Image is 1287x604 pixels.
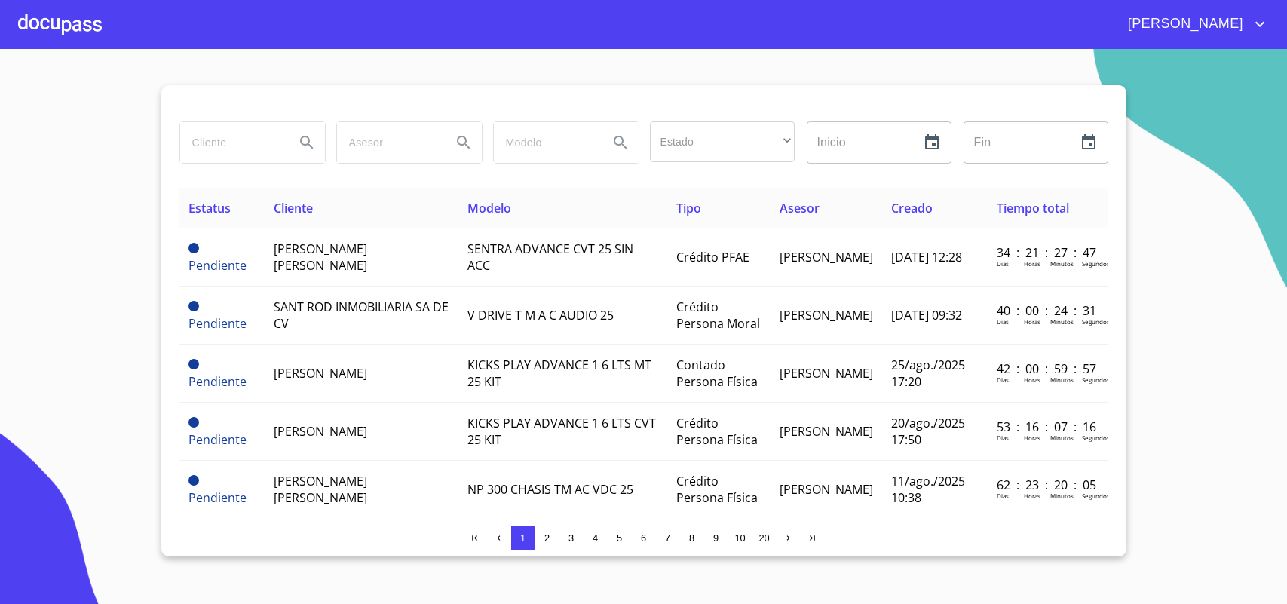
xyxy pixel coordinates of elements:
span: 10 [734,532,745,544]
p: Segundos [1082,376,1110,384]
span: [PERSON_NAME] [274,365,367,382]
button: 1 [511,526,535,550]
span: Pendiente [188,373,247,390]
span: 3 [568,532,574,544]
span: 20 [758,532,769,544]
span: [PERSON_NAME] [PERSON_NAME] [274,241,367,274]
span: 20/ago./2025 17:50 [891,415,965,448]
p: Dias [997,434,1009,442]
p: Segundos [1082,317,1110,326]
span: [PERSON_NAME] [780,481,873,498]
p: Dias [997,492,1009,500]
span: Crédito Persona Moral [676,299,760,332]
input: search [180,122,283,163]
input: search [337,122,440,163]
button: 10 [728,526,752,550]
span: [PERSON_NAME] [1117,12,1251,36]
span: 25/ago./2025 17:20 [891,357,965,390]
span: Crédito PFAE [676,249,749,265]
span: [DATE] 12:28 [891,249,962,265]
button: 2 [535,526,559,550]
span: 1 [520,532,526,544]
p: Horas [1024,376,1040,384]
span: Crédito Persona Física [676,473,758,506]
span: 7 [665,532,670,544]
p: Segundos [1082,259,1110,268]
span: Contado Persona Física [676,357,758,390]
button: Search [446,124,482,161]
button: 20 [752,526,777,550]
span: Tipo [676,200,701,216]
p: Minutos [1050,317,1074,326]
button: account of current user [1117,12,1269,36]
p: Minutos [1050,259,1074,268]
p: Horas [1024,492,1040,500]
button: 4 [584,526,608,550]
p: Dias [997,317,1009,326]
p: Horas [1024,434,1040,442]
span: Pendiente [188,243,199,253]
span: Creado [891,200,933,216]
span: Pendiente [188,315,247,332]
span: Pendiente [188,475,199,486]
span: SANT ROD INMOBILIARIA SA DE CV [274,299,449,332]
span: Pendiente [188,257,247,274]
p: Minutos [1050,376,1074,384]
p: Minutos [1050,434,1074,442]
button: 7 [656,526,680,550]
p: Horas [1024,317,1040,326]
span: [PERSON_NAME] [780,365,873,382]
p: Minutos [1050,492,1074,500]
span: V DRIVE T M A C AUDIO 25 [467,307,614,323]
span: Crédito Persona Física [676,415,758,448]
p: 40 : 00 : 24 : 31 [997,302,1099,319]
span: SENTRA ADVANCE CVT 25 SIN ACC [467,241,633,274]
p: Segundos [1082,492,1110,500]
span: Pendiente [188,359,199,369]
span: Pendiente [188,417,199,428]
p: 42 : 00 : 59 : 57 [997,360,1099,377]
span: [DATE] 09:32 [891,307,962,323]
span: 5 [617,532,622,544]
span: Tiempo total [997,200,1069,216]
button: 6 [632,526,656,550]
span: [PERSON_NAME] [274,423,367,440]
button: 3 [559,526,584,550]
span: Modelo [467,200,511,216]
button: 8 [680,526,704,550]
span: [PERSON_NAME] [PERSON_NAME] [274,473,367,506]
span: KICKS PLAY ADVANCE 1 6 LTS CVT 25 KIT [467,415,656,448]
span: [PERSON_NAME] [780,307,873,323]
span: Cliente [274,200,313,216]
p: Dias [997,259,1009,268]
span: KICKS PLAY ADVANCE 1 6 LTS MT 25 KIT [467,357,651,390]
span: 6 [641,532,646,544]
input: search [494,122,596,163]
button: 5 [608,526,632,550]
span: Pendiente [188,301,199,311]
span: NP 300 CHASIS TM AC VDC 25 [467,481,633,498]
button: Search [602,124,639,161]
span: [PERSON_NAME] [780,249,873,265]
p: 62 : 23 : 20 : 05 [997,477,1099,493]
div: ​ [650,121,795,162]
p: Dias [997,376,1009,384]
span: 11/ago./2025 10:38 [891,473,965,506]
span: [PERSON_NAME] [780,423,873,440]
span: 9 [713,532,719,544]
p: 53 : 16 : 07 : 16 [997,419,1099,435]
span: Pendiente [188,489,247,506]
span: 8 [689,532,694,544]
span: Estatus [188,200,231,216]
p: Segundos [1082,434,1110,442]
span: 4 [593,532,598,544]
span: Pendiente [188,431,247,448]
span: 2 [544,532,550,544]
p: Horas [1024,259,1040,268]
button: Search [289,124,325,161]
button: 9 [704,526,728,550]
span: Asesor [780,200,820,216]
p: 34 : 21 : 27 : 47 [997,244,1099,261]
